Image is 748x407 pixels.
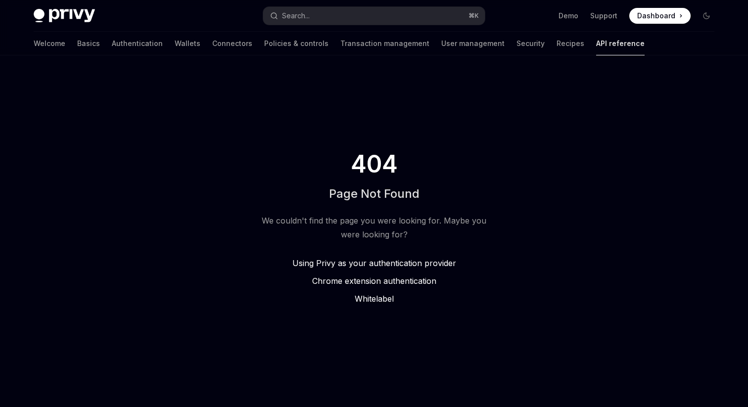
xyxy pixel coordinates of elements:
div: Search... [282,10,310,22]
a: User management [441,32,505,55]
button: Search...⌘K [263,7,485,25]
span: ⌘ K [468,12,479,20]
span: Dashboard [637,11,675,21]
a: Demo [559,11,578,21]
a: Basics [77,32,100,55]
a: Authentication [112,32,163,55]
a: Support [590,11,617,21]
a: Connectors [212,32,252,55]
span: Chrome extension authentication [312,276,436,286]
a: Policies & controls [264,32,328,55]
span: Whitelabel [355,294,394,304]
a: Recipes [557,32,584,55]
div: We couldn't find the page you were looking for. Maybe you were looking for? [257,214,491,241]
button: Toggle dark mode [699,8,714,24]
h1: Page Not Found [329,186,420,202]
a: Security [516,32,545,55]
a: Dashboard [629,8,691,24]
a: Using Privy as your authentication provider [257,257,491,269]
img: dark logo [34,9,95,23]
a: API reference [596,32,645,55]
span: 404 [349,150,400,178]
a: Wallets [175,32,200,55]
a: Welcome [34,32,65,55]
a: Transaction management [340,32,429,55]
a: Chrome extension authentication [257,275,491,287]
a: Whitelabel [257,293,491,305]
span: Using Privy as your authentication provider [292,258,456,268]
